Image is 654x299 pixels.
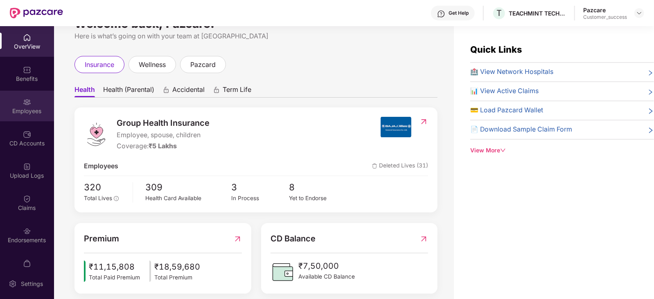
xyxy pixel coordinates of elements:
img: svg+xml;base64,PHN2ZyBpZD0iQmVuZWZpdHMiIHhtbG5zPSJodHRwOi8vd3d3LnczLm9yZy8yMDAwL3N2ZyIgd2lkdGg9Ij... [23,66,31,74]
span: CD Balance [271,232,316,245]
span: Quick Links [470,44,522,55]
div: Here is what’s going on with your team at [GEOGRAPHIC_DATA] [74,31,438,41]
span: Available CD Balance [298,272,355,281]
span: 📊 View Active Claims [470,86,539,96]
span: Health [74,85,95,97]
span: down [500,147,506,153]
span: wellness [139,60,166,70]
span: info-circle [114,196,119,201]
img: RedirectIcon [233,232,242,245]
div: Health Card Available [145,194,231,203]
span: ₹5 Lakhs [149,142,177,150]
span: Deleted Lives (31) [372,161,428,172]
span: insurance [85,60,114,70]
span: Total Premium [154,273,200,282]
div: Welcome back, Pazcare! [74,20,438,27]
img: deleteIcon [372,163,377,169]
span: 📄 Download Sample Claim Form [470,125,572,135]
div: TEACHMINT TECHNOLOGIES PRIVATE LIMITED [509,9,566,17]
img: RedirectIcon [419,118,428,126]
span: 🏥 View Network Hospitals [470,67,553,77]
span: Total Paid Premium [89,273,140,282]
img: icon [149,261,151,282]
span: Term Life [223,85,251,97]
span: Premium [84,232,119,245]
span: right [647,88,654,96]
img: svg+xml;base64,PHN2ZyBpZD0iRW1wbG95ZWVzIiB4bWxucz0iaHR0cDovL3d3dy53My5vcmcvMjAwMC9zdmciIHdpZHRoPS... [23,98,31,106]
span: Employee, spouse, children [117,130,210,141]
span: right [647,69,654,77]
span: ₹18,59,680 [154,261,200,273]
img: New Pazcare Logo [10,8,63,18]
span: Health (Parental) [103,85,154,97]
span: Accidental [172,85,205,97]
div: View More [470,146,654,155]
div: Pazcare [583,6,627,14]
img: svg+xml;base64,PHN2ZyBpZD0iTXlfT3JkZXJzIiBkYXRhLW5hbWU9Ik15IE9yZGVycyIgeG1sbnM9Imh0dHA6Ly93d3cudz... [23,259,31,268]
div: Yet to Endorse [289,194,346,203]
span: right [647,126,654,135]
span: 💳 Load Pazcard Wallet [470,105,543,116]
span: 3 [232,180,289,194]
img: RedirectIcon [419,232,428,245]
img: svg+xml;base64,PHN2ZyBpZD0iRHJvcGRvd24tMzJ4MzIiIHhtbG5zPSJodHRwOi8vd3d3LnczLm9yZy8yMDAwL3N2ZyIgd2... [636,10,643,16]
span: ₹11,15,808 [89,261,140,273]
div: In Process [232,194,289,203]
span: right [647,107,654,116]
span: Group Health Insurance [117,117,210,129]
img: insurerIcon [381,117,411,137]
div: Get Help [449,10,469,16]
div: animation [162,86,170,94]
img: svg+xml;base64,PHN2ZyBpZD0iSGVscC0zMngzMiIgeG1sbnM9Imh0dHA6Ly93d3cudzMub3JnLzIwMDAvc3ZnIiB3aWR0aD... [437,10,445,18]
div: animation [213,86,220,94]
img: svg+xml;base64,PHN2ZyBpZD0iRW5kb3JzZW1lbnRzIiB4bWxucz0iaHR0cDovL3d3dy53My5vcmcvMjAwMC9zdmciIHdpZH... [23,227,31,235]
img: icon [84,261,86,282]
span: 309 [145,180,231,194]
span: pazcard [190,60,216,70]
div: Settings [18,280,45,288]
span: ₹7,50,000 [298,260,355,272]
span: Total Lives [84,195,112,201]
img: svg+xml;base64,PHN2ZyBpZD0iSG9tZSIgeG1sbnM9Imh0dHA6Ly93d3cudzMub3JnLzIwMDAvc3ZnIiB3aWR0aD0iMjAiIG... [23,33,31,42]
div: Customer_success [583,14,627,20]
img: svg+xml;base64,PHN2ZyBpZD0iQ0RfQWNjb3VudHMiIGRhdGEtbmFtZT0iQ0QgQWNjb3VudHMiIHhtbG5zPSJodHRwOi8vd3... [23,130,31,138]
span: 320 [84,180,127,194]
img: svg+xml;base64,PHN2ZyBpZD0iQ2xhaW0iIHhtbG5zPSJodHRwOi8vd3d3LnczLm9yZy8yMDAwL3N2ZyIgd2lkdGg9IjIwIi... [23,195,31,203]
span: T [496,8,502,18]
span: Employees [84,161,118,172]
img: svg+xml;base64,PHN2ZyBpZD0iU2V0dGluZy0yMHgyMCIgeG1sbnM9Imh0dHA6Ly93d3cudzMub3JnLzIwMDAvc3ZnIiB3aW... [9,280,17,288]
img: CDBalanceIcon [271,260,295,284]
div: Coverage: [117,141,210,152]
span: 8 [289,180,346,194]
img: svg+xml;base64,PHN2ZyBpZD0iVXBsb2FkX0xvZ3MiIGRhdGEtbmFtZT0iVXBsb2FkIExvZ3MiIHhtbG5zPSJodHRwOi8vd3... [23,163,31,171]
img: logo [84,122,108,147]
